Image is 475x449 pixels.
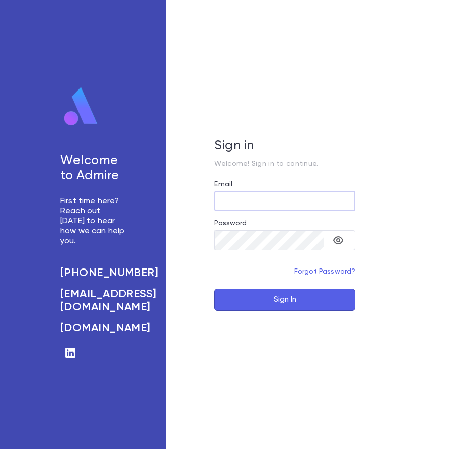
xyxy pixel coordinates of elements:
[214,180,232,188] label: Email
[60,266,126,280] a: [PHONE_NUMBER]
[328,230,348,250] button: toggle password visibility
[60,154,126,184] h5: Welcome to Admire
[294,268,356,275] a: Forgot Password?
[214,160,355,168] p: Welcome! Sign in to continue.
[214,289,355,311] button: Sign In
[60,86,102,127] img: logo
[60,322,126,335] a: [DOMAIN_NAME]
[60,196,126,246] p: First time here? Reach out [DATE] to hear how we can help you.
[214,219,247,227] label: Password
[214,139,355,154] h5: Sign in
[60,288,126,314] a: [EMAIL_ADDRESS][DOMAIN_NAME]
